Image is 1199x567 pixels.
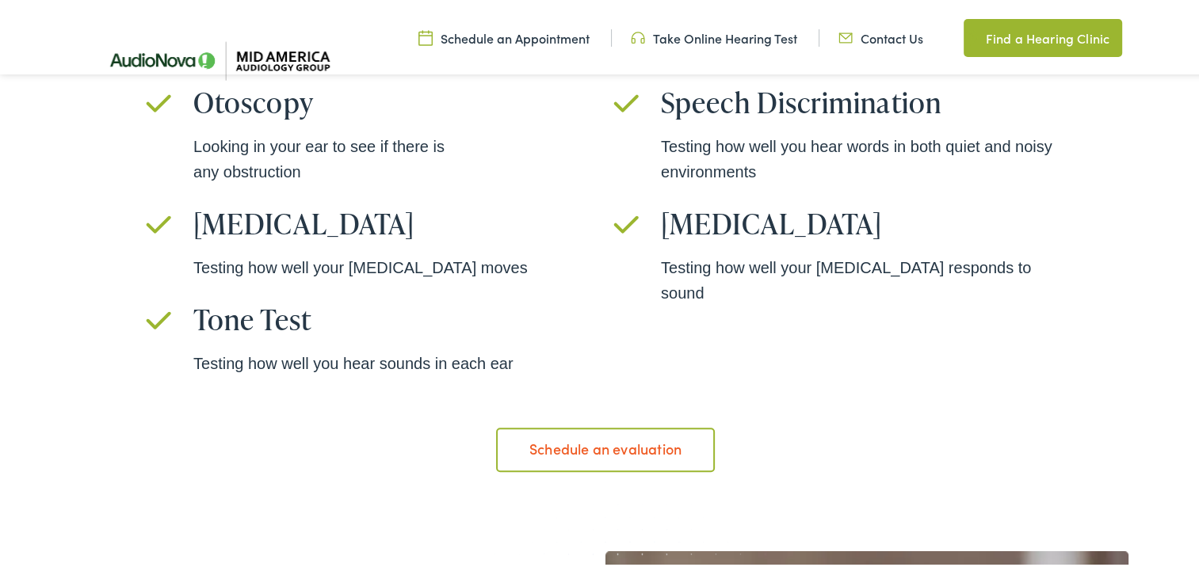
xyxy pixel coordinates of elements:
[193,131,598,181] div: Looking in your ear to see if there is any obstruction
[838,26,853,44] img: utility icon
[661,131,1065,181] div: Testing how well you hear words in both quiet and noisy environments
[661,204,1065,238] h3: [MEDICAL_DATA]
[418,26,433,44] img: utility icon
[964,25,978,44] img: utility icon
[193,299,598,333] h3: Tone Test
[661,252,1065,303] div: Testing how well your [MEDICAL_DATA] responds to sound
[964,16,1122,54] a: Find a Hearing Clinic
[496,424,714,469] a: Schedule an evaluation
[418,26,590,44] a: Schedule an Appointment
[631,26,797,44] a: Take Online Hearing Test
[193,348,598,373] div: Testing how well you hear sounds in each ear
[631,26,645,44] img: utility icon
[838,26,923,44] a: Contact Us
[193,252,598,277] div: Testing how well your [MEDICAL_DATA] moves
[193,82,598,116] h3: Otoscopy
[661,82,1065,116] h3: Speech Discrimination
[193,204,598,238] h3: [MEDICAL_DATA]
